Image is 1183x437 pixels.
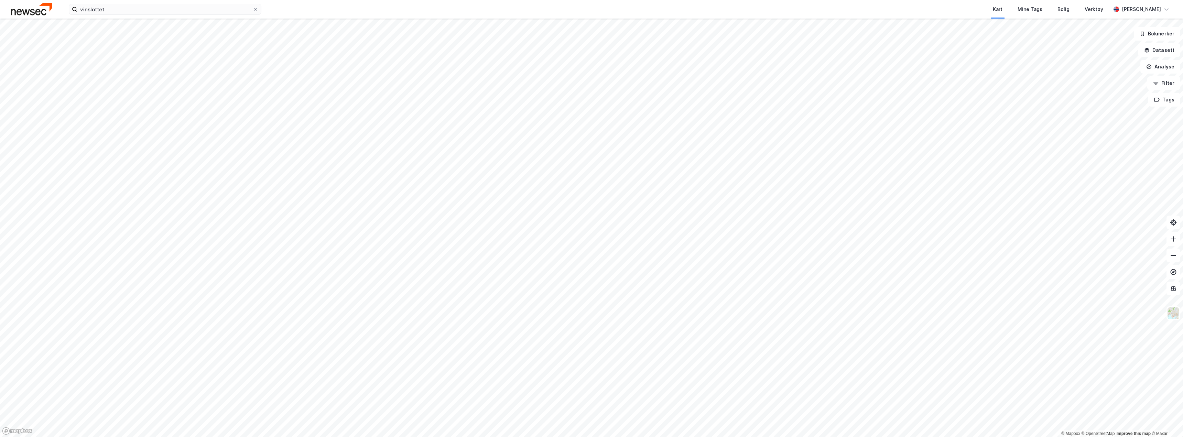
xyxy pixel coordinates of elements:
div: Mine Tags [1018,5,1042,13]
div: [PERSON_NAME] [1122,5,1161,13]
img: newsec-logo.f6e21ccffca1b3a03d2d.png [11,3,52,15]
button: Filter [1147,76,1180,90]
button: Analyse [1140,60,1180,74]
div: Bolig [1057,5,1070,13]
div: Kontrollprogram for chat [1149,404,1183,437]
a: Mapbox homepage [2,427,32,435]
input: Søk på adresse, matrikkel, gårdeiere, leietakere eller personer [77,4,253,14]
button: Bokmerker [1134,27,1180,41]
a: Improve this map [1117,431,1151,436]
button: Datasett [1138,43,1180,57]
div: Kart [993,5,1002,13]
div: Verktøy [1085,5,1103,13]
img: Z [1167,307,1180,320]
button: Tags [1148,93,1180,107]
a: Mapbox [1061,431,1080,436]
a: OpenStreetMap [1082,431,1115,436]
iframe: Chat Widget [1149,404,1183,437]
